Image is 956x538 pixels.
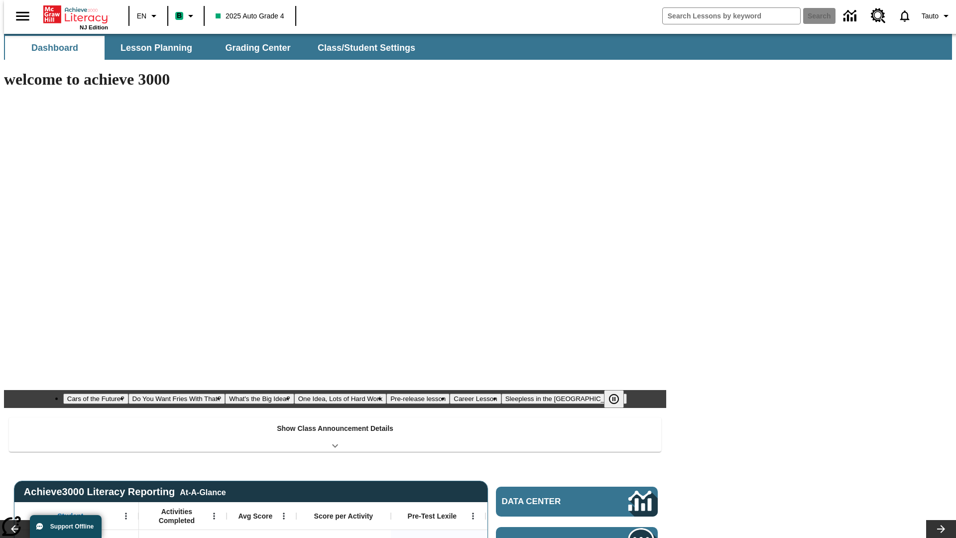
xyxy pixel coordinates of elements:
button: Open Menu [207,509,222,524]
button: Dashboard [5,36,105,60]
span: Data Center [502,497,595,507]
button: Slide 5 Pre-release lesson [386,394,450,404]
button: Support Offline [30,515,102,538]
button: Lesson carousel, Next [926,520,956,538]
span: Tauto [922,11,939,21]
button: Slide 2 Do You Want Fries With That? [128,394,226,404]
div: SubNavbar [4,34,952,60]
button: Slide 4 One Idea, Lots of Hard Work [294,394,386,404]
p: Show Class Announcement Details [277,423,393,434]
div: Show Class Announcement Details [9,417,661,452]
span: Support Offline [50,523,94,530]
button: Profile/Settings [918,7,956,25]
button: Language: EN, Select a language [132,7,164,25]
span: EN [137,11,146,21]
button: Class/Student Settings [310,36,423,60]
span: NJ Edition [80,24,108,30]
span: Achieve3000 Literacy Reporting [24,486,226,498]
button: Slide 3 What's the Big Idea? [225,394,294,404]
a: Notifications [892,3,918,29]
a: Home [43,4,108,24]
div: SubNavbar [4,36,424,60]
span: B [177,9,182,22]
h1: welcome to achieve 3000 [4,70,666,89]
button: Slide 1 Cars of the Future? [63,394,128,404]
span: Score per Activity [314,512,373,521]
button: Boost Class color is mint green. Change class color [171,7,201,25]
button: Slide 7 Sleepless in the Animal Kingdom [501,394,627,404]
span: Student [57,512,83,521]
button: Lesson Planning [107,36,206,60]
div: At-A-Glance [180,486,226,497]
a: Data Center [496,487,658,517]
button: Open Menu [466,509,480,524]
span: Activities Completed [144,507,210,525]
button: Pause [604,390,624,408]
div: Pause [604,390,634,408]
div: Home [43,3,108,30]
span: Pre-Test Lexile [408,512,457,521]
a: Data Center [837,2,865,30]
button: Slide 6 Career Lesson [450,394,501,404]
a: Resource Center, Will open in new tab [865,2,892,29]
button: Open Menu [119,509,133,524]
span: 2025 Auto Grade 4 [216,11,284,21]
button: Open side menu [8,1,37,31]
input: search field [663,8,800,24]
button: Grading Center [208,36,308,60]
button: Open Menu [276,509,291,524]
span: Avg Score [238,512,272,521]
